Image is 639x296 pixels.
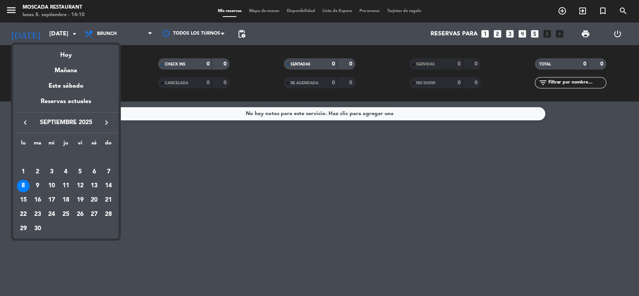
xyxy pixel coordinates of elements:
[87,165,102,179] td: 6 de septiembre de 2025
[45,165,58,178] div: 3
[102,118,111,127] i: keyboard_arrow_right
[30,222,45,236] td: 30 de septiembre de 2025
[17,165,30,178] div: 1
[59,179,73,193] td: 11 de septiembre de 2025
[87,179,102,193] td: 13 de septiembre de 2025
[31,222,44,235] div: 30
[87,193,102,207] td: 20 de septiembre de 2025
[101,207,116,222] td: 28 de septiembre de 2025
[59,193,73,207] td: 18 de septiembre de 2025
[44,165,59,179] td: 3 de septiembre de 2025
[100,118,113,128] button: keyboard_arrow_right
[102,208,115,221] div: 28
[59,194,72,206] div: 18
[88,194,100,206] div: 20
[32,118,100,128] span: septiembre 2025
[16,139,30,150] th: lunes
[16,207,30,222] td: 22 de septiembre de 2025
[13,60,119,76] div: Mañana
[13,97,119,112] div: Reservas actuales
[74,208,87,221] div: 26
[30,193,45,207] td: 16 de septiembre de 2025
[30,179,45,193] td: 9 de septiembre de 2025
[73,179,87,193] td: 12 de septiembre de 2025
[16,222,30,236] td: 29 de septiembre de 2025
[31,180,44,193] div: 9
[45,194,58,206] div: 17
[102,194,115,206] div: 21
[45,180,58,193] div: 10
[17,180,30,193] div: 8
[44,193,59,207] td: 17 de septiembre de 2025
[31,208,44,221] div: 23
[30,207,45,222] td: 23 de septiembre de 2025
[101,165,116,179] td: 7 de septiembre de 2025
[73,165,87,179] td: 5 de septiembre de 2025
[59,208,72,221] div: 25
[44,179,59,193] td: 10 de septiembre de 2025
[102,180,115,193] div: 14
[16,165,30,179] td: 1 de septiembre de 2025
[44,207,59,222] td: 24 de septiembre de 2025
[101,139,116,150] th: domingo
[16,179,30,193] td: 8 de septiembre de 2025
[31,194,44,206] div: 16
[17,208,30,221] div: 22
[88,208,100,221] div: 27
[30,139,45,150] th: martes
[87,139,102,150] th: sábado
[13,45,119,60] div: Hoy
[73,207,87,222] td: 26 de septiembre de 2025
[17,222,30,235] div: 29
[44,139,59,150] th: miércoles
[59,165,73,179] td: 4 de septiembre de 2025
[101,193,116,207] td: 21 de septiembre de 2025
[74,165,87,178] div: 5
[59,139,73,150] th: jueves
[88,180,100,193] div: 13
[21,118,30,127] i: keyboard_arrow_left
[102,165,115,178] div: 7
[59,207,73,222] td: 25 de septiembre de 2025
[45,208,58,221] div: 24
[59,180,72,193] div: 11
[74,194,87,206] div: 19
[30,165,45,179] td: 2 de septiembre de 2025
[101,179,116,193] td: 14 de septiembre de 2025
[16,150,116,165] td: SEP.
[31,165,44,178] div: 2
[17,194,30,206] div: 15
[73,193,87,207] td: 19 de septiembre de 2025
[73,139,87,150] th: viernes
[16,193,30,207] td: 15 de septiembre de 2025
[59,165,72,178] div: 4
[13,76,119,97] div: Este sábado
[87,207,102,222] td: 27 de septiembre de 2025
[74,180,87,193] div: 12
[18,118,32,128] button: keyboard_arrow_left
[88,165,100,178] div: 6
